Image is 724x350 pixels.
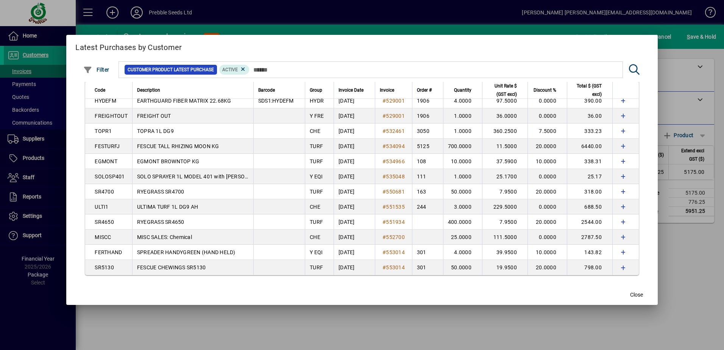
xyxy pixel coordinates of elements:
td: 700.0000 [443,139,482,154]
span: Total $ (GST excl) [572,82,602,98]
span: # [382,173,386,180]
button: Filter [81,63,111,77]
td: [DATE] [334,214,375,230]
span: EGMONT [95,158,117,164]
td: 5125 [412,139,443,154]
div: Code [95,86,128,94]
td: [DATE] [334,123,375,139]
td: [DATE] [334,245,375,260]
td: 0.0000 [527,108,567,123]
span: Unit Rate $ (GST excl) [487,82,517,98]
td: 688.50 [567,199,612,214]
span: ULTI1 [95,204,108,210]
span: 535048 [386,173,405,180]
td: 50.0000 [443,260,482,275]
span: FREIGHT OUT [137,113,171,119]
span: 552700 [386,234,405,240]
span: 534094 [386,143,405,149]
span: CHE [310,234,320,240]
a: #551934 [380,218,407,226]
td: 111.5000 [482,230,527,245]
span: # [382,143,386,149]
td: 0.0000 [527,93,567,108]
td: 20.0000 [527,139,567,154]
td: 25.0000 [443,230,482,245]
span: FESCUE CHEWINGS SR5130 [137,264,206,270]
td: 39.9500 [482,245,527,260]
td: 20.0000 [527,214,567,230]
span: SOLO SPRAYER 1L MODEL 401 with [PERSON_NAME] [137,173,268,180]
td: 360.2500 [482,123,527,139]
a: #550681 [380,187,407,196]
div: Description [137,86,249,94]
span: MISCC [95,234,111,240]
span: EARTHGUARD FIBER MATRIX 22.68KG [137,98,231,104]
span: 553014 [386,249,405,255]
td: 333.23 [567,123,612,139]
span: RYEGRASS SR4700 [137,189,184,195]
span: TURF [310,219,323,225]
td: 163 [412,184,443,199]
td: 108 [412,154,443,169]
a: #552700 [380,233,407,241]
span: # [382,264,386,270]
td: [DATE] [334,154,375,169]
span: Barcode [258,86,275,94]
div: Group [310,86,329,94]
td: 1906 [412,108,443,123]
td: 143.82 [567,245,612,260]
span: SR4650 [95,219,114,225]
td: 1.0000 [443,108,482,123]
td: [DATE] [334,93,375,108]
td: 7.5000 [527,123,567,139]
span: HYDEFM [95,98,116,104]
span: Customer Product Latest Purchase [128,66,214,73]
span: SOLOSP401 [95,173,125,180]
td: 36.00 [567,108,612,123]
td: 3.0000 [443,199,482,214]
td: 798.00 [567,260,612,275]
td: 20.0000 [527,260,567,275]
td: 25.1700 [482,169,527,184]
td: 301 [412,260,443,275]
span: 529001 [386,98,405,104]
span: Code [95,86,105,94]
span: Discount % [534,86,556,94]
h2: Latest Purchases by Customer [66,35,658,57]
span: Y EQI [310,173,323,180]
span: 551934 [386,219,405,225]
span: Description [137,86,160,94]
span: TURF [310,264,323,270]
span: # [382,204,386,210]
a: #535048 [380,172,407,181]
td: 1906 [412,93,443,108]
span: ULTIMA TURF 1L DG9 AH [137,204,198,210]
td: 229.5000 [482,199,527,214]
td: 20.0000 [527,184,567,199]
span: SR5130 [95,264,114,270]
a: #553014 [380,263,407,272]
div: Quantity [448,86,478,94]
span: SR4700 [95,189,114,195]
td: 0.0000 [527,230,567,245]
div: Discount % [532,86,563,94]
div: Order # [417,86,438,94]
td: 7.9500 [482,184,527,199]
td: 11.5000 [482,139,527,154]
td: 37.5900 [482,154,527,169]
a: #534966 [380,157,407,166]
div: Total $ (GST excl) [572,82,609,98]
span: Invoice [380,86,394,94]
a: #551535 [380,203,407,211]
span: Y FRE [310,113,324,119]
td: [DATE] [334,230,375,245]
td: 390.00 [567,93,612,108]
span: HYDR [310,98,324,104]
td: 10.0000 [527,154,567,169]
span: # [382,158,386,164]
td: 1.0000 [443,169,482,184]
span: Invoice Date [339,86,364,94]
td: 10.0000 [443,154,482,169]
span: Y EQI [310,249,323,255]
span: 534966 [386,158,405,164]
